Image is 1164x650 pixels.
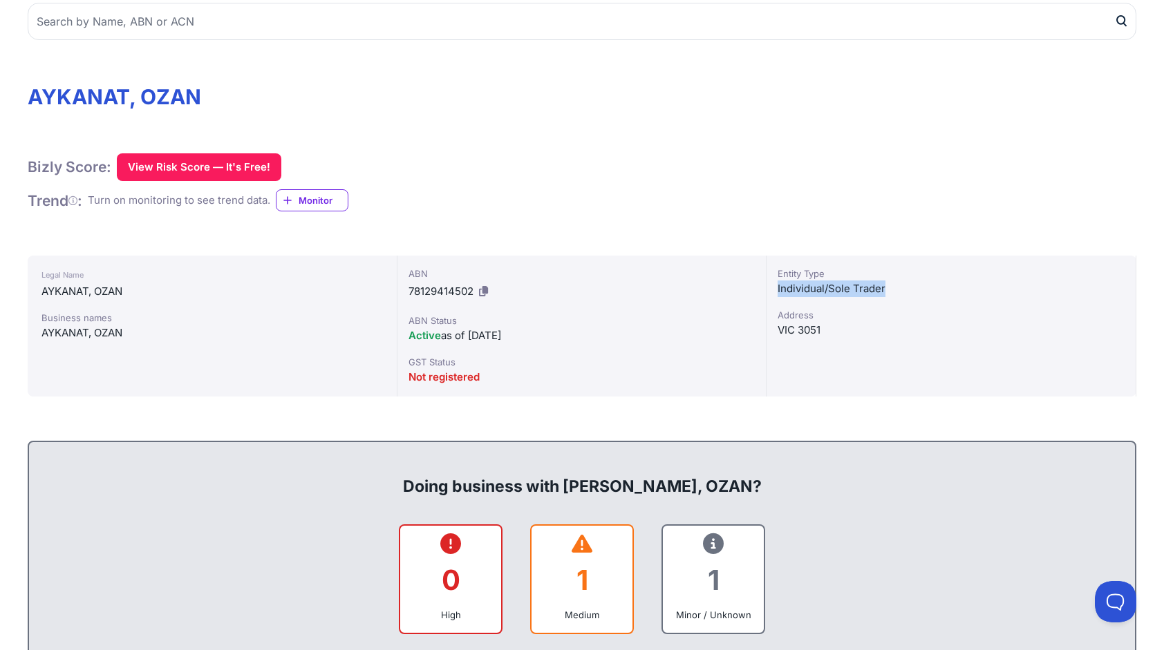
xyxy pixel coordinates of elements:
[409,355,755,369] div: GST Status
[409,370,480,383] span: Not registered
[411,552,490,608] div: 0
[28,84,1136,109] h1: AYKANAT, OZAN
[409,327,755,344] div: as of [DATE]
[28,191,82,210] h1: Trend :
[411,608,490,622] div: High
[778,280,1125,297] div: Individual/Sole Trader
[88,193,270,209] div: Turn on monitoring to see trend data.
[778,267,1125,280] div: Entity Type
[674,552,753,608] div: 1
[41,267,383,283] div: Legal Name
[299,193,348,207] span: Monitor
[778,322,1125,338] div: VIC 3051
[409,285,473,298] span: 78129414502
[1095,581,1136,622] iframe: Toggle Customer Support
[41,311,383,325] div: Business names
[543,608,621,622] div: Medium
[409,267,755,280] div: ABN
[674,608,753,622] div: Minor / Unknown
[41,283,383,300] div: AYKANAT, OZAN
[28,157,111,176] h1: Bizly Score:
[117,153,281,181] button: View Risk Score — It's Free!
[28,3,1136,40] input: Search by Name, ABN or ACN
[409,314,755,327] div: ABN Status
[41,325,383,341] div: AYKANAT, OZAN
[43,453,1121,497] div: Doing business with [PERSON_NAME], OZAN?
[409,329,441,342] span: Active
[778,308,1125,322] div: Address
[543,552,621,608] div: 1
[276,189,348,211] a: Monitor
